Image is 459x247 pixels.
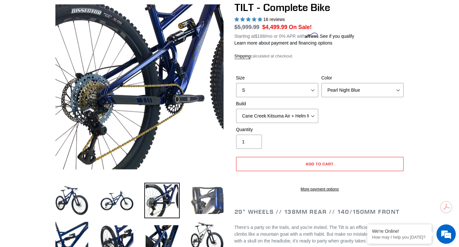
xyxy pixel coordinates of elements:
[236,157,404,171] button: Add to cart
[372,235,427,240] p: How may I help you today?
[262,24,287,30] span: $4,499.99
[234,224,405,244] p: There’s a party on the trails, and you’re invited. The Tilt is an efficient all-rounder that clim...
[99,183,135,218] img: Load image into Gallery viewer, TILT - Complete Bike
[321,75,404,81] label: Color
[54,183,90,218] img: Load image into Gallery viewer, TILT - Complete Bike
[255,34,265,39] span: $188
[236,75,318,81] label: Size
[234,1,405,14] h1: TILT - Complete Bike
[234,24,260,30] s: $5,999.99
[144,183,180,218] img: Load image into Gallery viewer, TILT - Complete Bike
[263,17,285,22] span: 16 reviews
[372,229,427,234] div: We're Online!
[234,40,332,46] a: Learn more about payment and financing options
[236,100,318,107] label: Build
[236,186,404,192] a: More payment options
[234,17,263,22] span: 5.00 stars
[305,33,319,38] span: Affirm
[306,161,334,166] span: Add to cart
[234,53,405,59] div: calculated at checkout.
[236,126,318,133] label: Quantity
[189,183,225,218] img: Load image into Gallery viewer, TILT - Complete Bike
[289,23,312,31] span: On Sale!
[234,208,405,215] h2: 29" Wheels // 138mm Rear // 140/150mm Front
[234,31,354,40] p: Starting at /mo or 0% APR with .
[234,54,251,59] a: Shipping
[320,34,354,39] a: See if you qualify - Learn more about Affirm Financing (opens in modal)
